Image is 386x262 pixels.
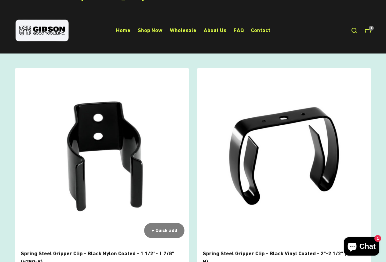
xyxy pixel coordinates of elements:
a: Home [116,27,130,34]
a: FAQ [234,27,244,34]
div: + Quick add [151,227,177,234]
button: + Quick add [144,223,184,238]
cart-count: 1 [369,26,374,31]
a: Wholesale [170,27,196,34]
a: Shop Now [138,27,162,34]
a: About Us [204,27,226,34]
img: close up of a spring steel gripper clip, tool clip, durable, secure holding, Excellent corrosion ... [15,68,189,243]
a: Contact [251,27,270,34]
inbox-online-store-chat: Shopify online store chat [342,237,381,257]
